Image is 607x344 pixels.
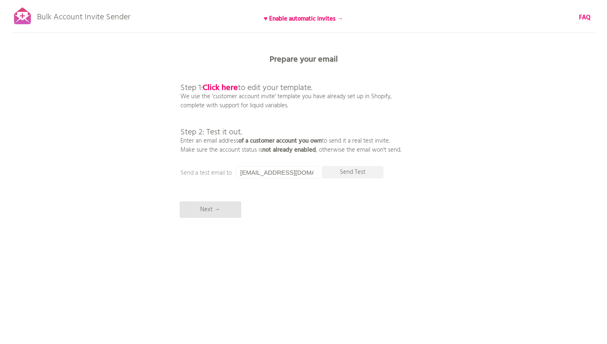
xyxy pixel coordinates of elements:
[180,81,312,95] span: Step 1: to edit your template.
[270,53,338,66] b: Prepare your email
[264,14,343,24] b: ♥ Enable automatic invites →
[180,201,241,218] p: Next →
[180,66,401,155] p: We use the 'customer account invite' template you have already set up in Shopify, complete with s...
[579,13,591,23] b: FAQ
[203,81,238,95] a: Click here
[579,13,591,22] a: FAQ
[180,126,242,139] span: Step 2: Test it out.
[238,136,322,146] b: of a customer account you own
[262,145,316,155] b: not already enabled
[180,169,345,178] p: Send a test email to
[37,5,130,25] p: Bulk Account Invite Sender
[322,166,383,178] p: Send Test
